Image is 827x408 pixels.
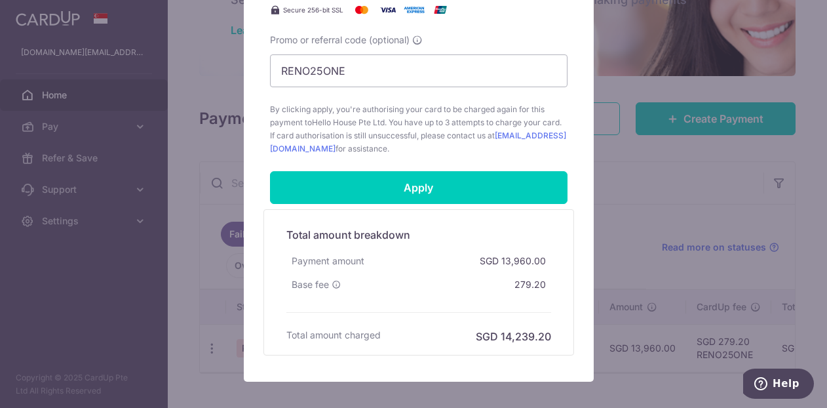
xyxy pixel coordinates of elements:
h6: SGD 14,239.20 [476,329,551,344]
img: Mastercard [349,2,375,18]
img: Visa [375,2,401,18]
div: Payment amount [286,249,370,273]
img: UnionPay [427,2,453,18]
iframe: Opens a widget where you can find more information [743,369,814,401]
span: Hello House Pte Ltd [312,117,385,127]
h5: Total amount breakdown [286,227,551,243]
input: Apply [270,171,567,204]
span: Promo or referral code (optional) [270,33,410,47]
h6: Total amount charged [286,329,381,342]
span: By clicking apply, you're authorising your card to be charged again for this payment to . You hav... [270,103,567,155]
span: Base fee [292,278,329,291]
span: Secure 256-bit SSL [283,5,343,15]
div: 279.20 [509,273,551,296]
img: American Express [401,2,427,18]
div: SGD 13,960.00 [474,249,551,273]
